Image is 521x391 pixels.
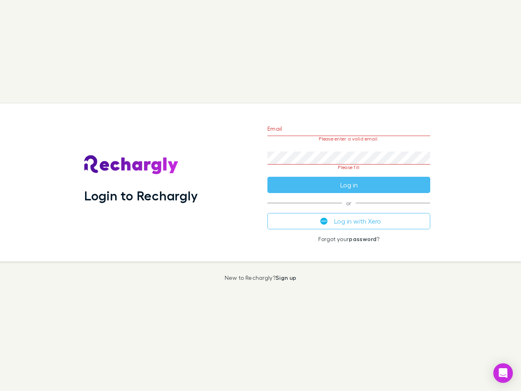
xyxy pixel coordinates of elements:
button: Log in [267,177,430,193]
img: Xero's logo [320,217,328,225]
div: Open Intercom Messenger [493,363,513,383]
p: Forgot your ? [267,236,430,242]
p: Please fill [267,165,430,170]
a: Sign up [276,274,296,281]
button: Log in with Xero [267,213,430,229]
a: password [349,235,377,242]
p: New to Rechargly? [225,275,297,281]
h1: Login to Rechargly [84,188,198,203]
img: Rechargly's Logo [84,155,179,175]
p: Please enter a valid email. [267,136,430,142]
